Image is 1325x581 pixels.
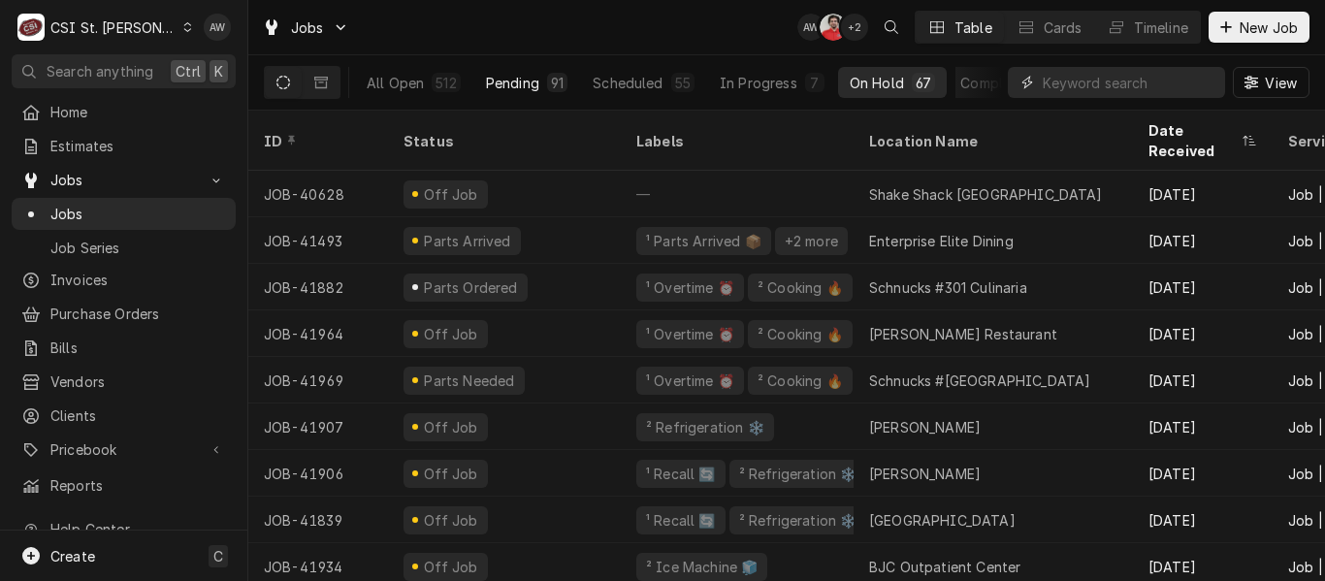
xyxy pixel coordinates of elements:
span: Purchase Orders [50,304,226,324]
div: Off Job [421,557,480,577]
div: Pending [486,73,539,93]
div: In Progress [720,73,797,93]
div: 7 [809,73,821,93]
div: ¹ Parts Arrived 📦 [644,231,763,251]
div: ² Refrigeration ❄️ [737,464,859,484]
button: Open search [876,12,907,43]
span: New Job [1236,17,1302,38]
span: View [1261,73,1301,93]
div: [DATE] [1133,217,1273,264]
span: K [214,61,223,81]
div: Completed [960,73,1033,93]
button: Search anythingCtrlK [12,54,236,88]
div: Parts Ordered [422,277,520,298]
span: Jobs [50,204,226,224]
span: Search anything [47,61,153,81]
div: JOB-40628 [248,171,388,217]
span: Estimates [50,136,226,156]
div: Nicholas Faubert's Avatar [820,14,847,41]
div: Alexandria Wilp's Avatar [797,14,824,41]
div: JOB-41493 [248,217,388,264]
div: Schnucks #301 Culinaria [869,277,1027,298]
div: [DATE] [1133,497,1273,543]
div: JOB-41839 [248,497,388,543]
span: Clients [50,405,226,426]
span: Job Series [50,238,226,258]
div: ² Cooking 🔥 [756,371,845,391]
input: Keyword search [1043,67,1215,98]
a: Job Series [12,232,236,264]
div: Status [404,131,601,151]
div: NF [820,14,847,41]
div: Labels [636,131,838,151]
div: Parts Needed [422,371,517,391]
div: JOB-41907 [248,403,388,450]
div: C [17,14,45,41]
div: 91 [551,73,564,93]
div: ¹ Overtime ⏰ [644,277,736,298]
div: [DATE] [1133,264,1273,310]
div: JOB-41969 [248,357,388,403]
div: Date Received [1148,120,1238,161]
div: [DATE] [1133,450,1273,497]
div: BJC Outpatient Center [869,557,1020,577]
button: View [1233,67,1309,98]
span: Help Center [50,519,224,539]
div: Parts Arrived [422,231,513,251]
div: 512 [436,73,456,93]
a: Home [12,96,236,128]
div: Table [954,17,992,38]
div: Alexandria Wilp's Avatar [204,14,231,41]
div: ² Cooking 🔥 [756,324,845,344]
div: [DATE] [1133,310,1273,357]
div: Off Job [421,464,480,484]
span: Reports [50,475,226,496]
div: Enterprise Elite Dining [869,231,1014,251]
div: Scheduled [593,73,662,93]
div: [DATE] [1133,403,1273,450]
a: Go to Help Center [12,513,236,545]
div: 55 [675,73,691,93]
div: [PERSON_NAME] Restaurant [869,324,1057,344]
div: [DATE] [1133,171,1273,217]
button: New Job [1209,12,1309,43]
div: 67 [916,73,931,93]
div: [PERSON_NAME] [869,464,981,484]
div: CSI St. Louis's Avatar [17,14,45,41]
div: JOB-41882 [248,264,388,310]
div: Timeline [1134,17,1188,38]
div: AW [797,14,824,41]
div: — [621,171,854,217]
span: Invoices [50,270,226,290]
div: + 2 [841,14,868,41]
span: Bills [50,338,226,358]
span: Pricebook [50,439,197,460]
span: Ctrl [176,61,201,81]
div: JOB-41906 [248,450,388,497]
div: Off Job [421,184,480,205]
div: [DATE] [1133,357,1273,403]
span: Vendors [50,371,226,392]
a: Vendors [12,366,236,398]
a: Bills [12,332,236,364]
span: Jobs [291,17,324,38]
a: Clients [12,400,236,432]
div: On Hold [850,73,904,93]
div: Location Name [869,131,1114,151]
span: Create [50,548,95,565]
span: Home [50,102,226,122]
div: [PERSON_NAME] [869,417,981,437]
div: Off Job [421,510,480,531]
div: ² Ice Machine 🧊 [644,557,759,577]
div: Cards [1044,17,1083,38]
a: Estimates [12,130,236,162]
a: Go to Pricebook [12,434,236,466]
div: Schnucks #[GEOGRAPHIC_DATA] [869,371,1090,391]
a: Go to Jobs [12,164,236,196]
a: Reports [12,469,236,501]
div: Off Job [421,324,480,344]
span: Jobs [50,170,197,190]
div: ² Refrigeration ❄️ [644,417,766,437]
div: ² Refrigeration ❄️ [737,510,859,531]
div: Shake Shack [GEOGRAPHIC_DATA] [869,184,1103,205]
